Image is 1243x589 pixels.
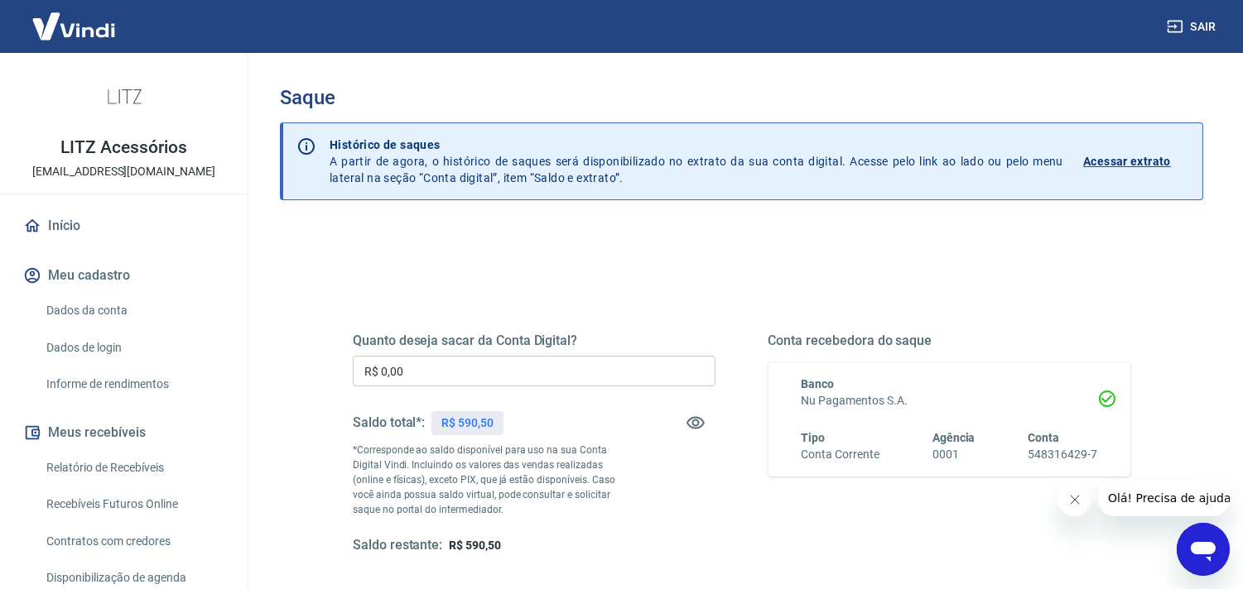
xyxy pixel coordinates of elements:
[768,333,1131,349] h5: Conta recebedora do saque
[802,392,1098,409] h6: Nu Pagamentos S.A.
[20,414,228,451] button: Meus recebíveis
[32,163,215,180] p: [EMAIL_ADDRESS][DOMAIN_NAME]
[20,1,128,51] img: Vindi
[353,443,624,517] p: *Corresponde ao saldo disponível para uso na sua Conta Digital Vindi. Incluindo os valores das ve...
[1083,153,1171,170] p: Acessar extrato
[1029,431,1060,444] span: Conta
[40,367,228,401] a: Informe de rendimentos
[353,414,425,431] h5: Saldo total*:
[330,136,1063,153] p: Histórico de saques
[353,537,442,554] h5: Saldo restante:
[40,451,228,485] a: Relatório de Recebíveis
[1058,483,1091,516] iframe: Fechar mensagem
[20,257,228,294] button: Meu cadastro
[1029,446,1097,463] h6: 548316429-7
[441,414,494,432] p: R$ 590,50
[802,446,879,463] h6: Conta Corrente
[91,66,157,132] img: 52de5453-889a-449d-b170-710f08a1b832.jpeg
[1177,523,1230,576] iframe: Botão para abrir a janela de mensagens
[280,86,1203,109] h3: Saque
[10,12,139,25] span: Olá! Precisa de ajuda?
[40,487,228,521] a: Recebíveis Futuros Online
[60,139,186,156] p: LITZ Acessórios
[1083,136,1189,186] a: Acessar extrato
[40,331,228,365] a: Dados de login
[330,136,1063,186] p: A partir de agora, o histórico de saques será disponibilizado no extrato da sua conta digital. Ac...
[353,333,715,349] h5: Quanto deseja sacar da Conta Digital?
[932,431,976,444] span: Agência
[40,294,228,328] a: Dados da conta
[932,446,976,463] h6: 0001
[40,524,228,558] a: Contratos com credores
[20,208,228,244] a: Início
[1098,480,1230,516] iframe: Mensagem da empresa
[802,377,835,390] span: Banco
[1164,12,1223,42] button: Sair
[802,431,826,444] span: Tipo
[449,539,501,552] span: R$ 590,50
